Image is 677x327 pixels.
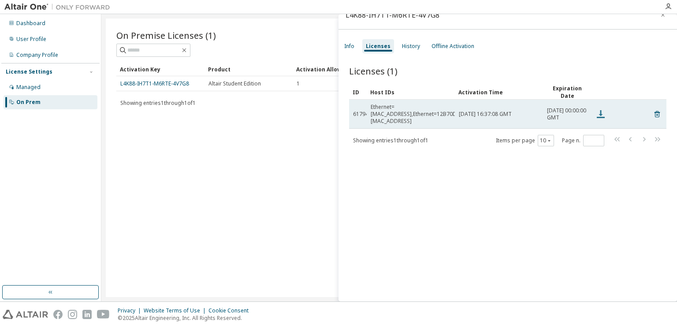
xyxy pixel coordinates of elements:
[346,11,439,19] div: L4K88-IH7T1-M6RTE-4V7G8
[208,80,261,87] span: Altair Student Edition
[547,85,588,100] div: Expiration Date
[496,135,554,146] span: Items per page
[458,85,539,99] div: Activation Time
[540,137,552,144] button: 10
[118,307,144,314] div: Privacy
[349,65,398,77] span: Licenses (1)
[6,68,52,75] div: License Settings
[16,99,41,106] div: On Prem
[120,80,189,87] a: L4K88-IH7T1-M6RTE-4V7G8
[353,111,368,118] span: 61794
[4,3,115,11] img: Altair One
[16,36,46,43] div: User Profile
[16,52,58,59] div: Company Profile
[344,43,354,50] div: Info
[118,314,254,322] p: © 2025 Altair Engineering, Inc. All Rights Reserved.
[120,99,196,107] span: Showing entries 1 through 1 of 1
[68,310,77,319] img: instagram.svg
[370,85,451,99] div: Host IDs
[296,62,377,76] div: Activation Allowed
[116,29,216,41] span: On Premise Licenses (1)
[371,104,501,125] div: Ethernet=F02F74487EDA,Ethernet=12B70DAC4445,Ethernet=44AF28102790
[366,43,391,50] div: Licenses
[402,43,420,50] div: History
[353,137,428,144] span: Showing entries 1 through 1 of 1
[208,307,254,314] div: Cookie Consent
[459,111,512,118] span: [DATE] 16:37:08 GMT
[208,62,289,76] div: Product
[297,80,300,87] span: 1
[353,85,363,99] div: ID
[431,43,474,50] div: Offline Activation
[97,310,110,319] img: youtube.svg
[562,135,604,146] span: Page n.
[3,310,48,319] img: altair_logo.svg
[16,84,41,91] div: Managed
[82,310,92,319] img: linkedin.svg
[53,310,63,319] img: facebook.svg
[120,62,201,76] div: Activation Key
[16,20,45,27] div: Dashboard
[547,107,588,121] span: [DATE] 00:00:00 GMT
[144,307,208,314] div: Website Terms of Use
